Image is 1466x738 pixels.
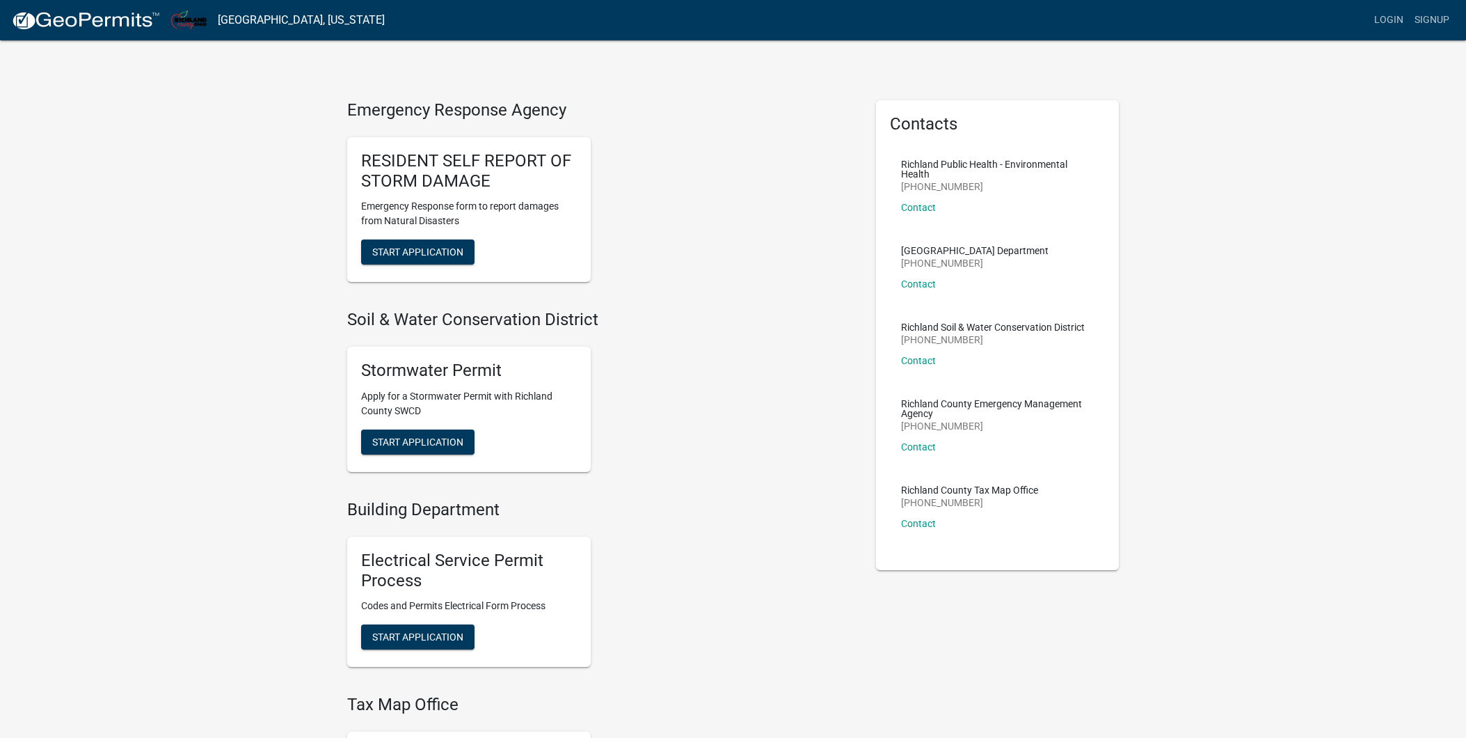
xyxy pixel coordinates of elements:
[372,631,463,643] span: Start Application
[372,246,463,258] span: Start Application
[1369,7,1409,33] a: Login
[361,361,577,381] h5: Stormwater Permit
[361,199,577,228] p: Emergency Response form to report damages from Natural Disasters
[901,421,1094,431] p: [PHONE_NUMBER]
[361,389,577,418] p: Apply for a Stormwater Permit with Richland County SWCD
[347,695,855,715] h4: Tax Map Office
[901,485,1038,495] p: Richland County Tax Map Office
[901,518,936,529] a: Contact
[218,8,385,32] a: [GEOGRAPHIC_DATA], [US_STATE]
[347,100,855,120] h4: Emergency Response Agency
[901,278,936,290] a: Contact
[901,498,1038,508] p: [PHONE_NUMBER]
[901,441,936,453] a: Contact
[890,114,1106,134] h5: Contacts
[901,399,1094,418] p: Richland County Emergency Management Agency
[361,599,577,613] p: Codes and Permits Electrical Form Process
[901,159,1094,179] p: Richland Public Health - Environmental Health
[372,436,463,447] span: Start Application
[361,551,577,591] h5: Electrical Service Permit Process
[171,10,207,29] img: Richland County, Ohio
[901,202,936,213] a: Contact
[901,322,1085,332] p: Richland Soil & Water Conservation District
[1409,7,1455,33] a: Signup
[361,240,475,265] button: Start Application
[901,355,936,366] a: Contact
[361,151,577,191] h5: RESIDENT SELF REPORT OF STORM DAMAGE
[901,182,1094,191] p: [PHONE_NUMBER]
[361,625,475,650] button: Start Application
[901,258,1049,268] p: [PHONE_NUMBER]
[347,500,855,520] h4: Building Department
[361,430,475,455] button: Start Application
[901,335,1085,345] p: [PHONE_NUMBER]
[901,246,1049,256] p: [GEOGRAPHIC_DATA] Department
[347,310,855,330] h4: Soil & Water Conservation District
